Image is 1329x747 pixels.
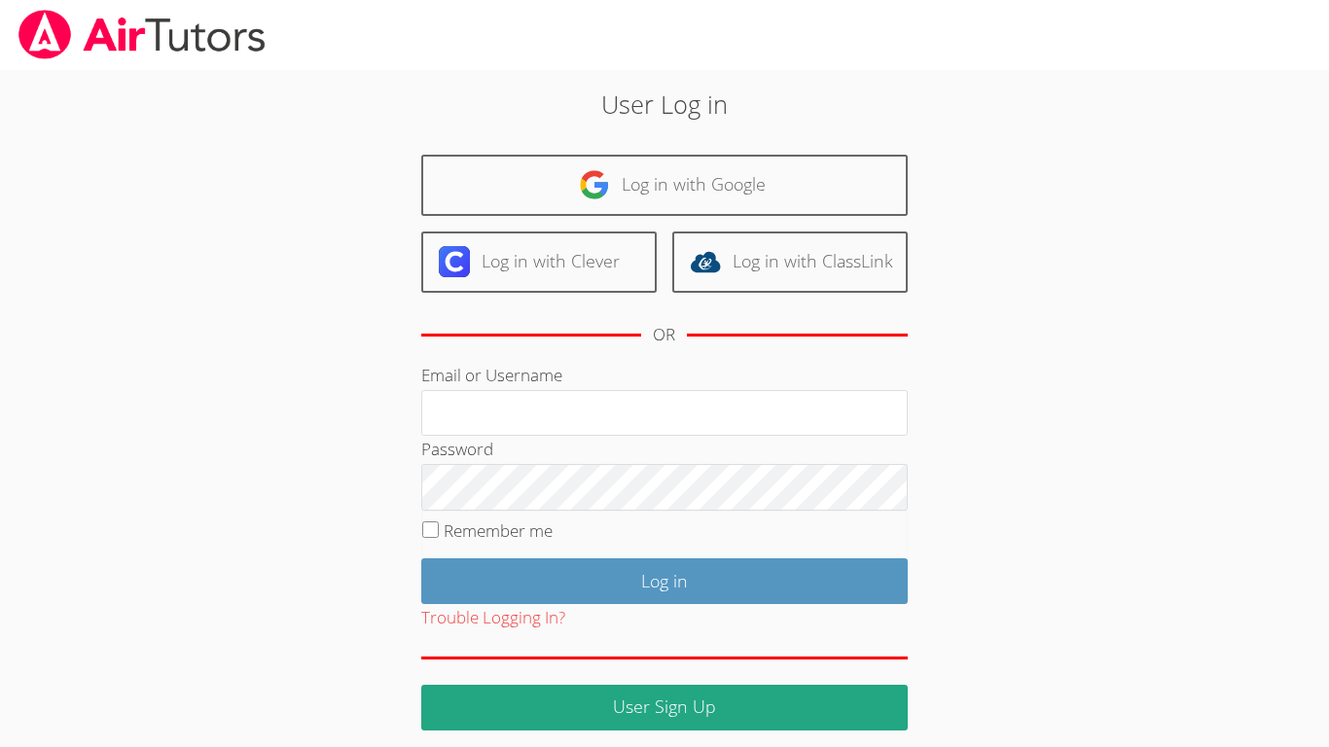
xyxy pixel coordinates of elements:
input: Log in [421,558,908,604]
label: Remember me [444,519,553,542]
img: classlink-logo-d6bb404cc1216ec64c9a2012d9dc4662098be43eaf13dc465df04b49fa7ab582.svg [690,246,721,277]
h2: User Log in [305,86,1024,123]
a: Log in with Clever [421,231,657,293]
label: Email or Username [421,364,562,386]
img: airtutors_banner-c4298cdbf04f3fff15de1276eac7730deb9818008684d7c2e4769d2f7ddbe033.png [17,10,268,59]
a: Log in with ClassLink [672,231,908,293]
label: Password [421,438,493,460]
div: OR [653,321,675,349]
button: Trouble Logging In? [421,604,565,632]
img: google-logo-50288ca7cdecda66e5e0955fdab243c47b7ad437acaf1139b6f446037453330a.svg [579,169,610,200]
a: User Sign Up [421,685,908,730]
img: clever-logo-6eab21bc6e7a338710f1a6ff85c0baf02591cd810cc4098c63d3a4b26e2feb20.svg [439,246,470,277]
a: Log in with Google [421,155,908,216]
